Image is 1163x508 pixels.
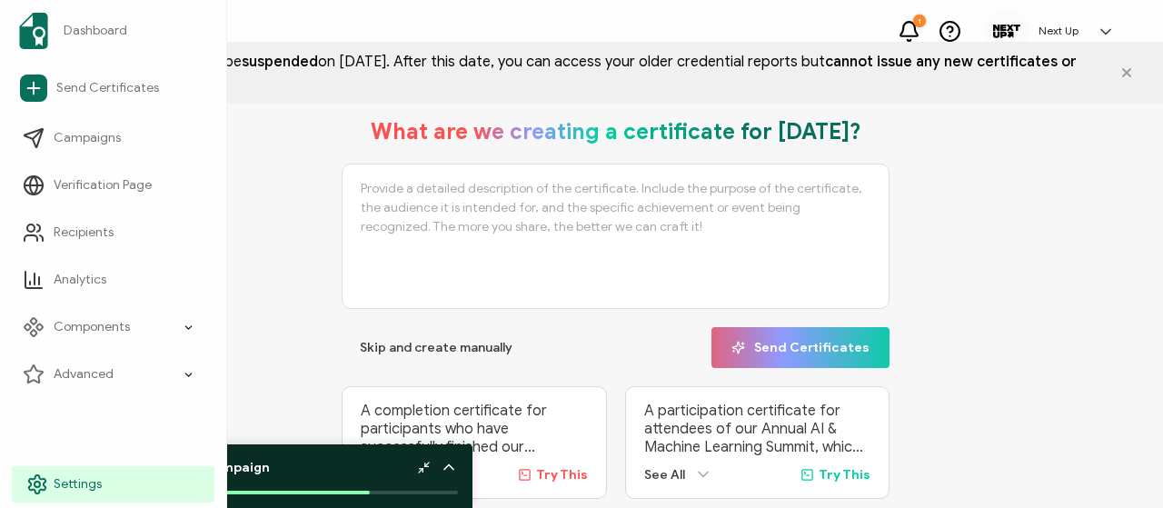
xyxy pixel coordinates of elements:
div: 1 [913,15,926,27]
a: Send Certificates [12,67,214,109]
span: Verification Page [54,176,152,194]
img: sertifier-logomark-colored.svg [19,13,48,49]
span: Send Certificates [56,79,159,97]
span: See All [644,467,685,483]
img: close-black.png [1122,68,1131,77]
a: Campaigns [12,120,214,156]
a: Settings [12,466,214,503]
h5: Next Up [1039,25,1079,37]
span: suspended [242,53,318,71]
span: Advanced [54,365,114,383]
span: Campaigns [54,129,121,147]
span: Your account will be on [DATE]. After this date, you can access your older credential reports but [109,51,1122,95]
button: Send Certificates [711,327,890,368]
a: Analytics [12,262,214,298]
span: Settings [54,475,102,493]
button: Skip and create manually [342,327,531,368]
img: 5f129d50-c698-44db-9931-7612f5f6bcd9.png [993,25,1020,38]
span: Analytics [54,271,106,289]
span: Dashboard [64,22,127,40]
a: Verification Page [12,167,214,204]
span: Try This [536,467,588,483]
iframe: Chat Widget [1072,421,1163,508]
span: Send Certificates [731,341,870,354]
a: Recipients [12,214,214,251]
p: A participation certificate for attendees of our Annual AI & Machine Learning Summit, which broug... [644,402,871,456]
span: Try This [819,467,870,483]
span: Components [54,318,130,336]
h1: What are we creating a certificate for [DATE]? [371,118,861,145]
span: Recipients [54,224,114,242]
span: Skip and create manually [360,342,512,354]
a: Dashboard [12,5,214,56]
b: Campaign [203,460,270,475]
p: A completion certificate for participants who have successfully finished our ‘Advanced Digital Ma... [361,402,588,456]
